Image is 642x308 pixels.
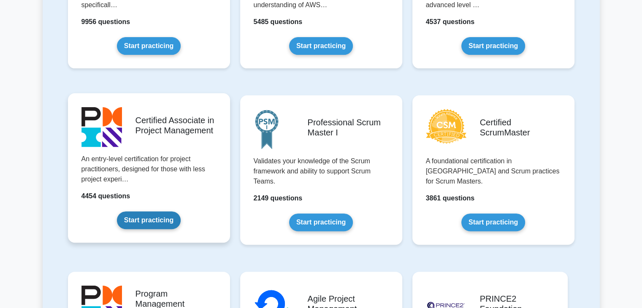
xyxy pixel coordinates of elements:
a: Start practicing [117,211,181,229]
a: Start practicing [461,37,525,55]
a: Start practicing [117,37,181,55]
a: Start practicing [461,213,525,231]
a: Start practicing [289,213,353,231]
a: Start practicing [289,37,353,55]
